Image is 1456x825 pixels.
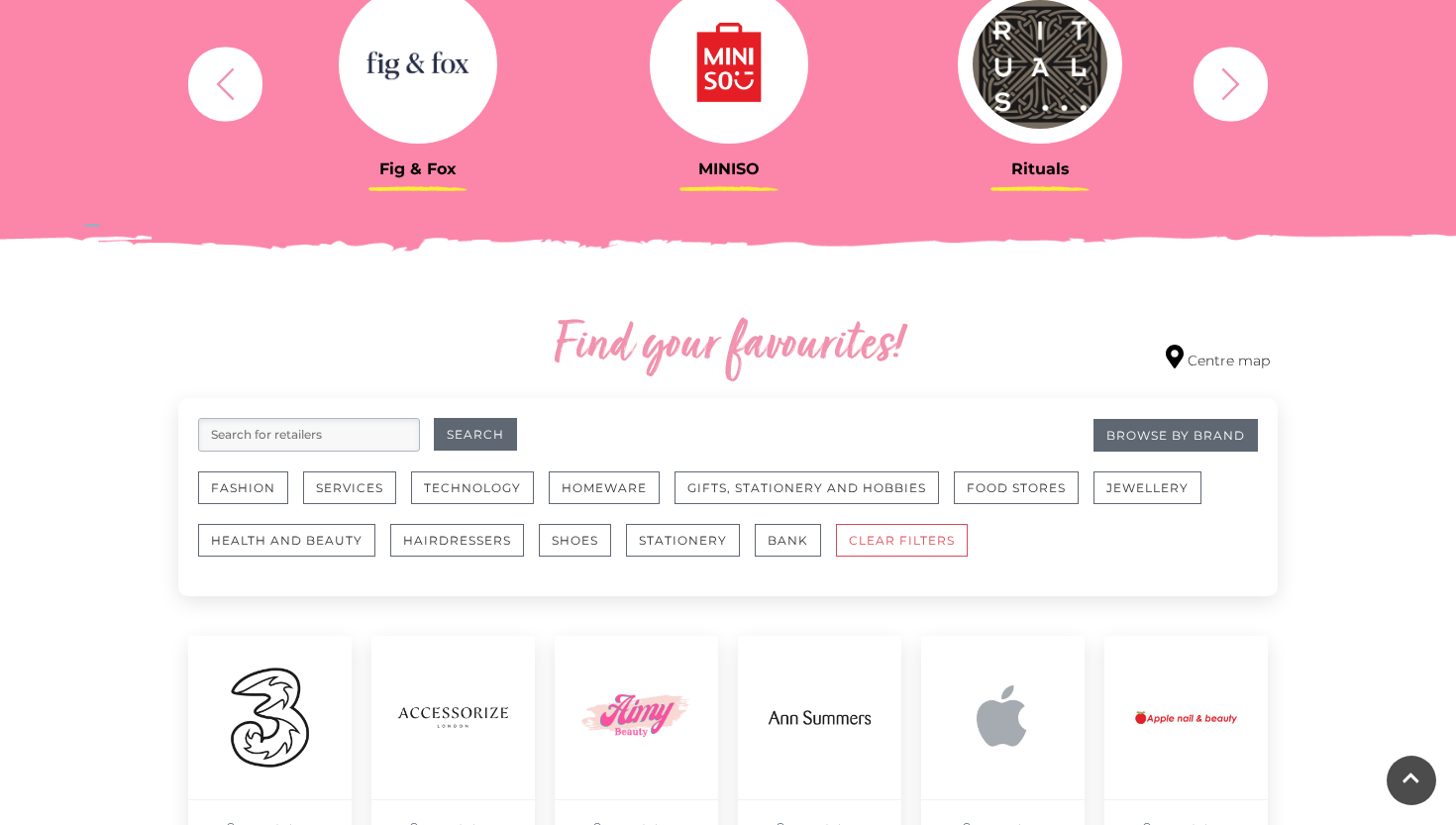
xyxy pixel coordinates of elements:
[303,471,396,504] button: Services
[954,471,1093,524] a: Food Stores
[198,524,390,576] a: Health and Beauty
[390,524,539,576] a: Hairdressers
[588,159,870,178] h3: MINISO
[626,524,755,576] a: Stationery
[390,524,524,557] button: Hairdressers
[411,471,549,524] a: Technology
[539,524,611,557] button: Shoes
[755,524,821,557] button: Bank
[755,524,836,576] a: Bank
[836,524,983,576] a: CLEAR FILTERS
[303,471,411,524] a: Services
[549,471,675,524] a: Homeware
[1093,471,1216,524] a: Jewellery
[1093,471,1201,504] button: Jewellery
[675,471,954,524] a: Gifts, Stationery and Hobbies
[954,471,1079,504] button: Food Stores
[198,418,420,452] input: Search for retailers
[434,418,517,451] button: Search
[1093,419,1258,452] a: Browse By Brand
[626,524,740,557] button: Stationery
[366,315,1090,378] h2: Find your favourites!
[198,471,303,524] a: Fashion
[277,159,559,178] h3: Fig & Fox
[675,471,939,504] button: Gifts, Stationery and Hobbies
[411,471,534,504] button: Technology
[198,471,288,504] button: Fashion
[198,524,375,557] button: Health and Beauty
[549,471,660,504] button: Homeware
[1166,345,1270,371] a: Centre map
[899,159,1181,178] h3: Rituals
[539,524,626,576] a: Shoes
[836,524,968,557] button: CLEAR FILTERS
